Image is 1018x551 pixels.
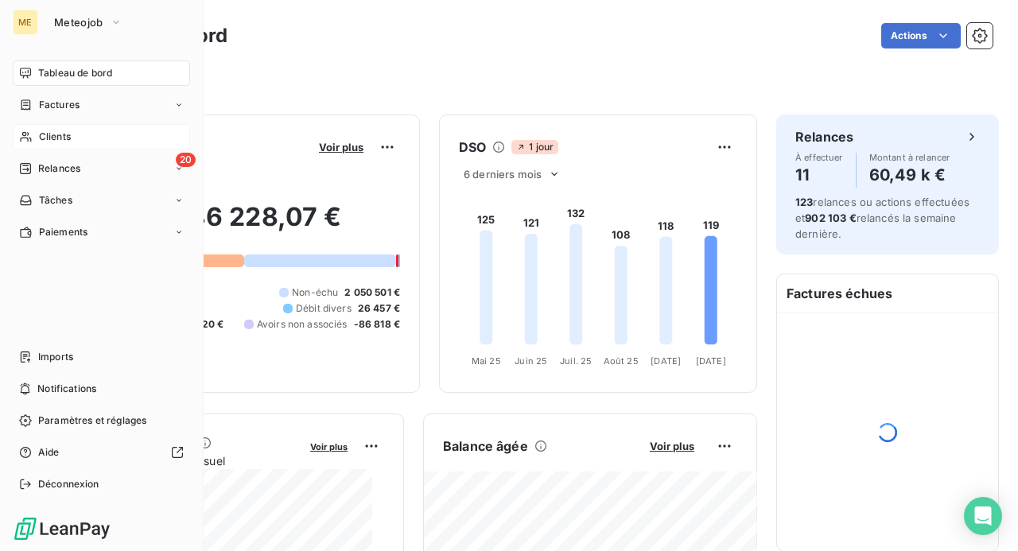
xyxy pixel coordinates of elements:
tspan: Juil. 25 [560,355,592,367]
span: Meteojob [54,16,103,29]
span: Avoirs non associés [257,317,348,332]
tspan: Mai 25 [472,355,501,367]
span: Imports [38,350,73,364]
span: Tableau de bord [38,66,112,80]
span: 6 derniers mois [464,168,542,180]
img: Logo LeanPay [13,516,111,541]
span: Clients [39,130,71,144]
h6: Balance âgée [443,437,528,456]
span: Montant à relancer [869,153,950,162]
span: Notifications [37,382,96,396]
span: Relances [38,161,80,176]
span: Voir plus [650,440,694,452]
h4: 11 [795,162,843,188]
span: Tâches [39,193,72,208]
div: Open Intercom Messenger [964,497,1002,535]
button: Voir plus [645,439,699,453]
h6: Factures échues [777,274,998,312]
span: Voir plus [319,141,363,153]
span: 1 jour [511,140,558,154]
div: ME [13,10,38,35]
span: Non-échu [292,285,338,300]
tspan: [DATE] [696,355,726,367]
h4: 60,49 k € [869,162,950,188]
span: 26 457 € [358,301,400,316]
h2: 3 346 228,07 € [90,201,400,249]
span: Aide [38,445,60,460]
tspan: Août 25 [604,355,639,367]
span: Factures [39,98,80,112]
h6: Relances [795,127,853,146]
tspan: Juin 25 [515,355,547,367]
span: -86 818 € [354,317,400,332]
button: Voir plus [314,140,368,154]
span: Paramètres et réglages [38,413,146,428]
span: 2 050 501 € [344,285,400,300]
span: Débit divers [296,301,352,316]
span: Déconnexion [38,477,99,491]
h6: DSO [459,138,486,157]
span: Voir plus [310,441,348,452]
button: Actions [881,23,961,49]
tspan: [DATE] [651,355,681,367]
span: 902 103 € [805,211,856,224]
span: 123 [795,196,813,208]
span: Paiements [39,225,87,239]
span: 20 [176,153,196,167]
a: Aide [13,440,190,465]
span: À effectuer [795,153,843,162]
span: relances ou actions effectuées et relancés la semaine dernière. [795,196,969,240]
button: Voir plus [305,439,352,453]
